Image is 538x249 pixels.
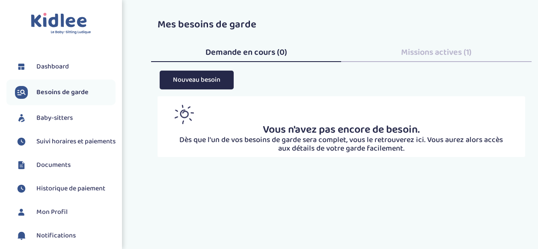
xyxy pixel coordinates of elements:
img: besoin.svg [15,86,28,99]
span: Demande en cours (0) [205,45,287,59]
a: Historique de paiement [15,182,116,195]
span: Besoins de garde [36,87,89,98]
img: dashboard.svg [15,60,28,73]
span: Mes besoins de garde [158,16,256,33]
a: Notifications [15,229,116,242]
span: Notifications [36,231,76,241]
span: Suivi horaires et paiements [36,136,116,147]
a: Documents [15,159,116,172]
img: inscription_membre_sun.png [175,105,194,124]
a: Baby-sitters [15,112,116,124]
img: notification.svg [15,229,28,242]
img: profil.svg [15,206,28,219]
span: Dashboard [36,62,69,72]
button: Nouveau besoin [160,71,234,89]
img: logo.svg [31,13,91,35]
span: Missions actives (1) [401,45,472,59]
a: Mon Profil [15,206,116,219]
p: Vous n'avez pas encore de besoin. [175,124,508,136]
img: suivihoraire.svg [15,135,28,148]
span: Documents [36,160,71,170]
span: Historique de paiement [36,184,105,194]
a: Dashboard [15,60,116,73]
img: documents.svg [15,159,28,172]
p: Dès que l'un de vos besoins de garde sera complet, vous le retrouverez ici. Vous aurez alors accè... [175,136,508,153]
img: suivihoraire.svg [15,182,28,195]
span: Baby-sitters [36,113,73,123]
img: babysitters.svg [15,112,28,124]
a: Besoins de garde [15,86,116,99]
span: Mon Profil [36,207,68,217]
a: Suivi horaires et paiements [15,135,116,148]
